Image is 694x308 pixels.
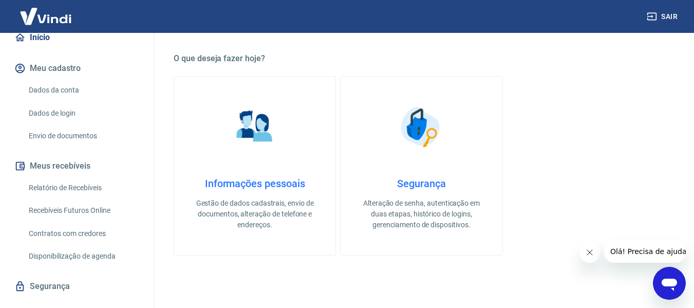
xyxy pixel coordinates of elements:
img: Vindi [12,1,79,32]
a: Contratos com credores [25,223,141,244]
img: Informações pessoais [229,101,280,153]
img: Segurança [396,101,447,153]
p: Gestão de dados cadastrais, envio de documentos, alteração de telefone e endereços. [191,198,319,230]
button: Meus recebíveis [12,155,141,177]
iframe: Fechar mensagem [579,242,600,263]
a: Dados de login [25,103,141,124]
a: Relatório de Recebíveis [25,177,141,198]
span: Olá! Precisa de ajuda? [6,7,86,15]
p: Alteração de senha, autenticação em duas etapas, histórico de logins, gerenciamento de dispositivos. [357,198,485,230]
a: Dados da conta [25,80,141,101]
a: Recebíveis Futuros Online [25,200,141,221]
a: Envio de documentos [25,125,141,147]
a: Disponibilização de agenda [25,246,141,267]
h5: O que deseja fazer hoje? [174,53,669,64]
h4: Informações pessoais [191,177,319,190]
a: SegurançaSegurançaAlteração de senha, autenticação em duas etapas, histórico de logins, gerenciam... [340,76,502,256]
iframe: Botão para abrir a janela de mensagens [653,267,686,300]
button: Sair [645,7,682,26]
a: Informações pessoaisInformações pessoaisGestão de dados cadastrais, envio de documentos, alteraçã... [174,76,336,256]
a: Início [12,26,141,49]
button: Meu cadastro [12,57,141,80]
h4: Segurança [357,177,485,190]
iframe: Mensagem da empresa [604,240,686,263]
a: Segurança [12,275,141,298]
